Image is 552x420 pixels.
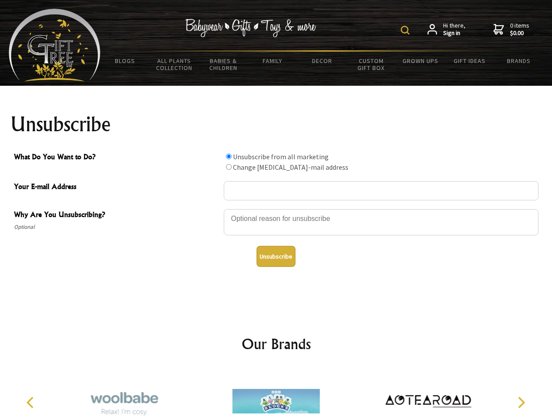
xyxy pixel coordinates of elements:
[401,26,410,35] img: product search
[226,164,232,170] input: What Do You Want to Do?
[14,151,219,164] span: What Do You Want to Do?
[185,19,316,37] img: Babywear - Gifts - Toys & more
[226,154,232,159] input: What Do You Want to Do?
[445,52,494,70] a: Gift Ideas
[17,333,535,354] h2: Our Brands
[9,9,101,81] img: Babyware - Gifts - Toys and more...
[493,22,529,37] a: 0 items$0.00
[10,114,542,135] h1: Unsubscribe
[101,52,150,70] a: BLOGS
[510,21,529,37] span: 0 items
[224,181,538,200] input: Your E-mail Address
[150,52,199,77] a: All Plants Collection
[22,393,41,412] button: Previous
[257,246,295,267] button: Unsubscribe
[233,152,329,161] label: Unsubscribe from all marketing
[511,393,531,412] button: Next
[14,222,219,232] span: Optional
[199,52,248,77] a: Babies & Children
[443,29,465,37] strong: Sign in
[443,22,465,37] span: Hi there,
[14,209,219,222] span: Why Are You Unsubscribing?
[224,209,538,235] textarea: Why Are You Unsubscribing?
[510,29,529,37] strong: $0.00
[396,52,445,70] a: Grown Ups
[248,52,298,70] a: Family
[347,52,396,77] a: Custom Gift Box
[14,181,219,194] span: Your E-mail Address
[297,52,347,70] a: Decor
[427,22,465,37] a: Hi there,Sign in
[233,163,348,171] label: Change [MEDICAL_DATA]-mail address
[494,52,544,70] a: Brands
